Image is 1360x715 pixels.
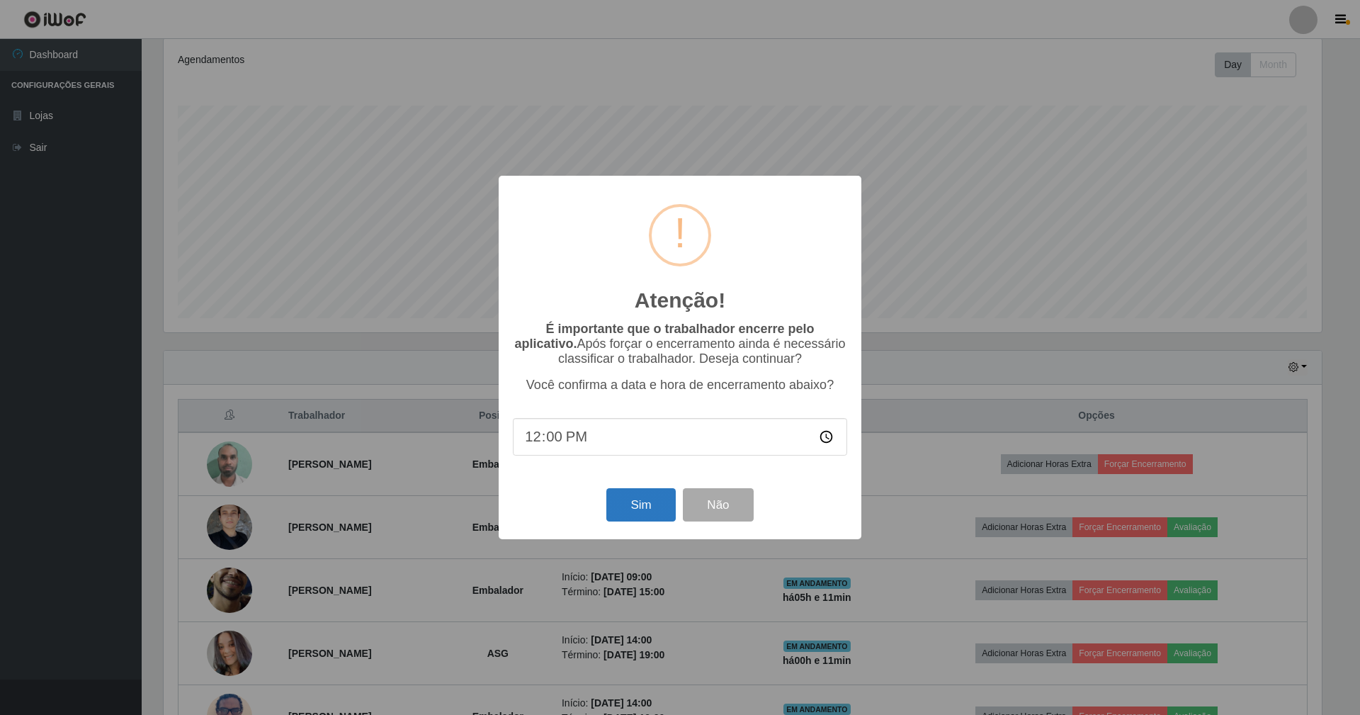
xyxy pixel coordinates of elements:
button: Sim [606,488,675,522]
h2: Atenção! [635,288,725,313]
p: Você confirma a data e hora de encerramento abaixo? [513,378,847,393]
button: Não [683,488,753,522]
p: Após forçar o encerramento ainda é necessário classificar o trabalhador. Deseja continuar? [513,322,847,366]
b: É importante que o trabalhador encerre pelo aplicativo. [514,322,814,351]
